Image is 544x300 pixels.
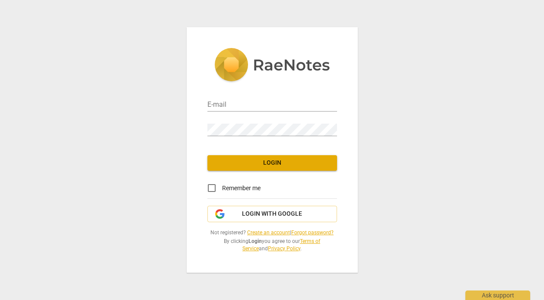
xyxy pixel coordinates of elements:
[207,206,337,222] button: Login with Google
[291,230,334,236] a: Forgot password?
[214,159,330,167] span: Login
[214,48,330,83] img: 5ac2273c67554f335776073100b6d88f.svg
[207,229,337,236] span: Not registered? |
[242,210,302,218] span: Login with Google
[247,230,290,236] a: Create an account
[207,155,337,171] button: Login
[268,246,300,252] a: Privacy Policy
[248,238,262,244] b: Login
[242,238,320,252] a: Terms of Service
[207,238,337,252] span: By clicking you agree to our and .
[465,290,530,300] div: Ask support
[222,184,261,193] span: Remember me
